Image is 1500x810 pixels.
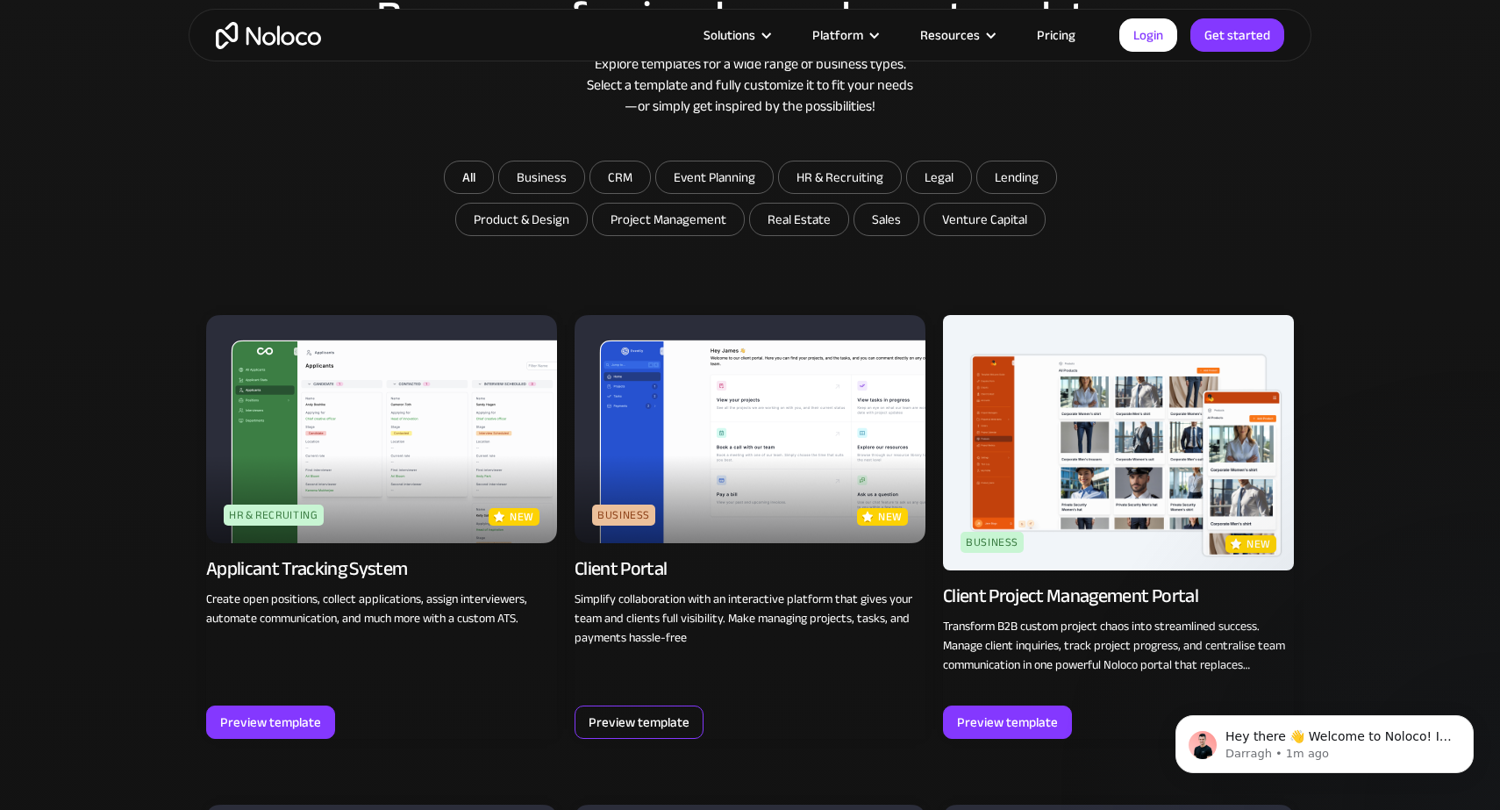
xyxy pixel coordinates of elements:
[920,24,980,47] div: Resources
[943,315,1294,739] a: BusinessnewClient Project Management PortalTransform B2B custom project chaos into streamlined su...
[957,711,1058,734] div: Preview template
[592,505,655,526] div: Business
[1015,24,1097,47] a: Pricing
[589,711,689,734] div: Preview template
[1149,678,1500,801] iframe: Intercom notifications message
[206,556,408,581] div: Applicant Tracking System
[575,590,925,648] p: Simplify collaboration with an interactive platform that gives your team and clients full visibil...
[961,532,1024,553] div: Business
[943,584,1198,608] div: Client Project Management Portal
[216,22,321,49] a: home
[704,24,755,47] div: Solutions
[898,24,1015,47] div: Resources
[575,556,667,581] div: Client Portal
[206,54,1294,117] div: Explore templates for a wide range of business types. Select a template and fully customize it to...
[790,24,898,47] div: Platform
[510,508,534,526] p: new
[1190,18,1284,52] a: Get started
[206,315,557,739] a: HR & RecruitingnewApplicant Tracking SystemCreate open positions, collect applications, assign in...
[878,508,903,526] p: new
[1119,18,1177,52] a: Login
[682,24,790,47] div: Solutions
[1246,535,1271,553] p: new
[575,315,925,739] a: BusinessnewClient PortalSimplify collaboration with an interactive platform that gives your team ...
[399,161,1101,240] form: Email Form
[444,161,494,194] a: All
[206,590,557,628] p: Create open positions, collect applications, assign interviewers, automate communication, and muc...
[220,711,321,734] div: Preview template
[943,617,1294,675] p: Transform B2B custom project chaos into streamlined success. Manage client inquiries, track proje...
[224,505,324,526] div: HR & Recruiting
[812,24,863,47] div: Platform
